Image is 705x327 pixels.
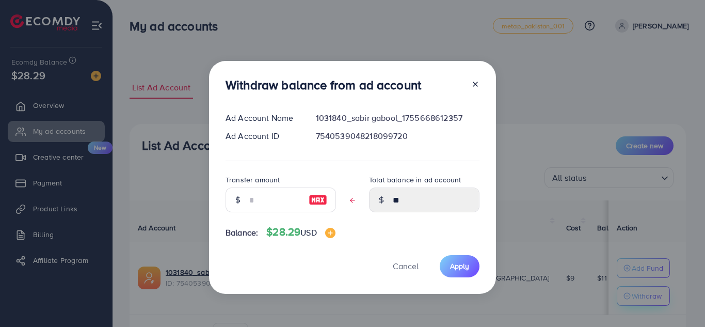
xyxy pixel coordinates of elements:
[308,130,488,142] div: 7540539048218099720
[226,227,258,239] span: Balance:
[380,255,431,277] button: Cancel
[300,227,316,238] span: USD
[309,194,327,206] img: image
[217,112,308,124] div: Ad Account Name
[661,281,697,319] iframe: Chat
[393,260,419,272] span: Cancel
[266,226,335,239] h4: $28.29
[226,77,421,92] h3: Withdraw balance from ad account
[308,112,488,124] div: 1031840_sabir gabool_1755668612357
[217,130,308,142] div: Ad Account ID
[325,228,335,238] img: image
[226,175,280,185] label: Transfer amount
[450,261,469,271] span: Apply
[440,255,479,277] button: Apply
[369,175,461,185] label: Total balance in ad account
